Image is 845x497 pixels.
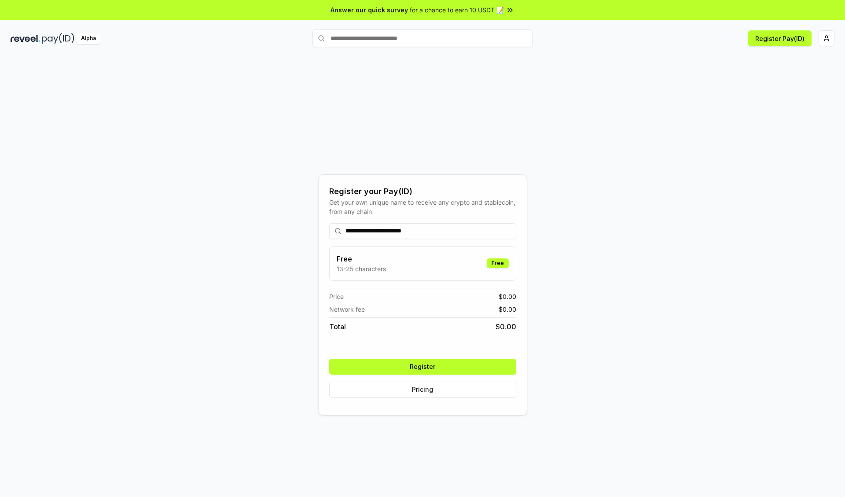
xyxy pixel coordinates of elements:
[76,33,101,44] div: Alpha
[496,321,516,332] span: $ 0.00
[487,258,509,268] div: Free
[329,321,346,332] span: Total
[329,382,516,398] button: Pricing
[329,305,365,314] span: Network fee
[11,33,40,44] img: reveel_dark
[337,254,386,264] h3: Free
[499,292,516,301] span: $ 0.00
[748,30,812,46] button: Register Pay(ID)
[329,292,344,301] span: Price
[499,305,516,314] span: $ 0.00
[337,264,386,273] p: 13-25 characters
[42,33,74,44] img: pay_id
[329,198,516,216] div: Get your own unique name to receive any crypto and stablecoin, from any chain
[331,5,408,15] span: Answer our quick survey
[410,5,504,15] span: for a chance to earn 10 USDT 📝
[329,359,516,375] button: Register
[329,185,516,198] div: Register your Pay(ID)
